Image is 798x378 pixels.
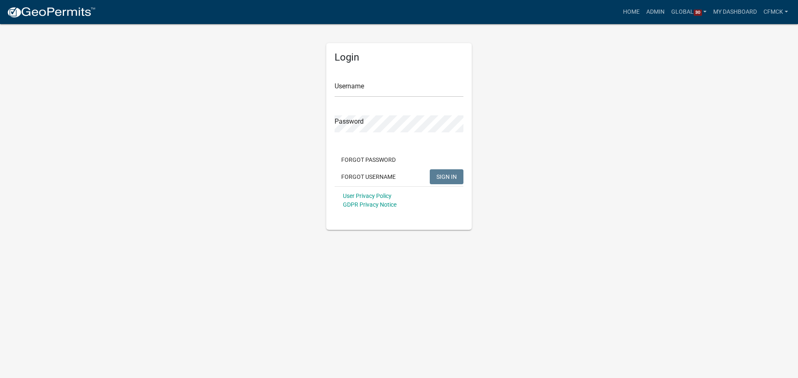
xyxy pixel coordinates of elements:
[710,4,760,20] a: My Dashboard
[436,173,457,180] span: SIGN IN
[343,193,392,199] a: User Privacy Policy
[643,4,668,20] a: Admin
[668,4,710,20] a: Global30
[343,201,397,208] a: GDPR Privacy Notice
[335,169,402,184] button: Forgot Username
[620,4,643,20] a: Home
[430,169,463,184] button: SIGN IN
[335,51,463,63] h5: Login
[760,4,791,20] a: CFMCK
[335,152,402,167] button: Forgot Password
[694,10,702,16] span: 30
